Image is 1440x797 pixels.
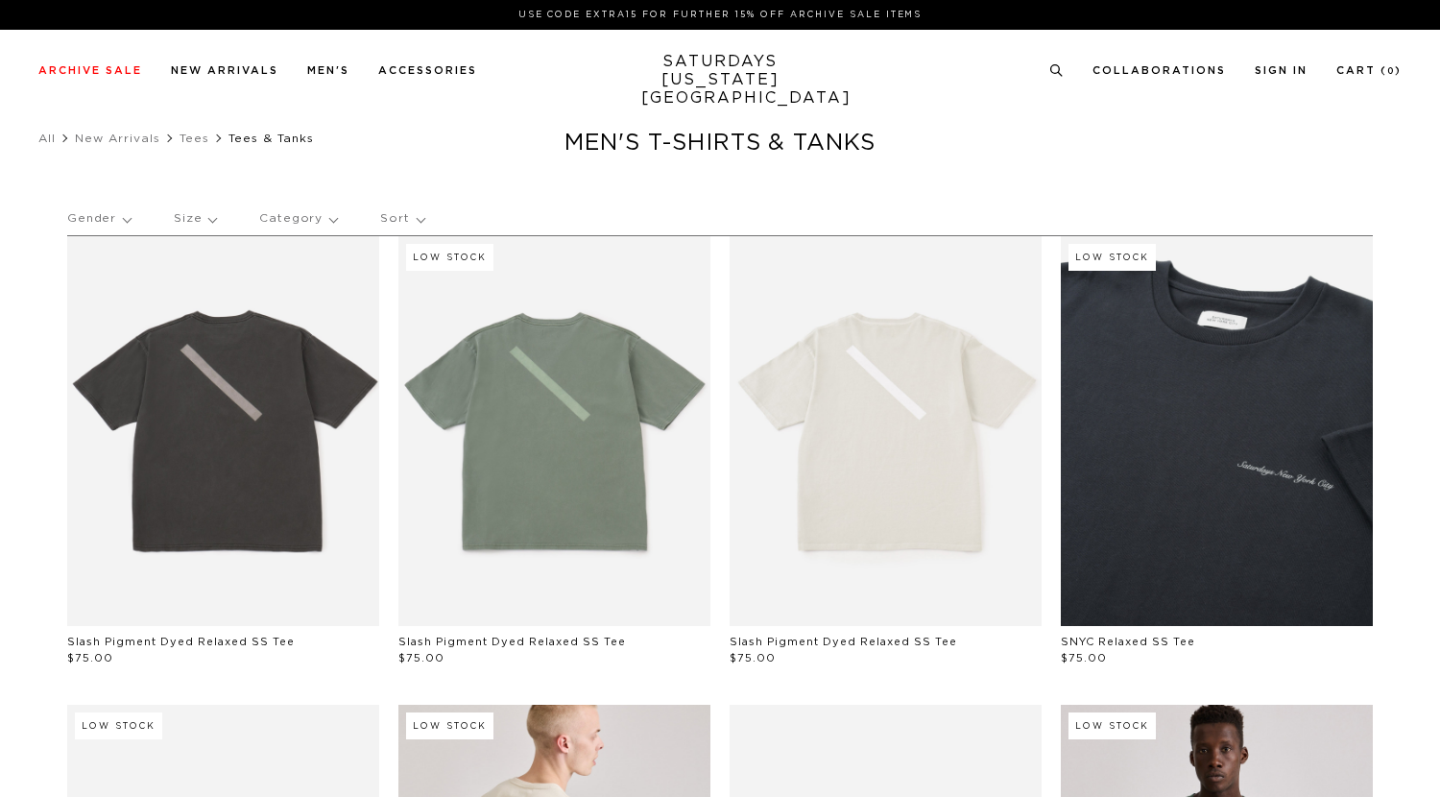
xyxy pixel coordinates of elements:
span: Tees & Tanks [228,133,314,144]
small: 0 [1387,67,1395,76]
a: Men's [307,65,349,76]
div: Low Stock [406,712,493,739]
span: $75.00 [1061,653,1107,664]
a: Sign In [1255,65,1308,76]
span: $75.00 [398,653,444,664]
a: All [38,133,56,144]
a: New Arrivals [171,65,278,76]
div: Low Stock [75,712,162,739]
a: Accessories [378,65,477,76]
a: New Arrivals [75,133,160,144]
p: Use Code EXTRA15 for Further 15% Off Archive Sale Items [46,8,1394,22]
a: SATURDAYS[US_STATE][GEOGRAPHIC_DATA] [641,53,800,108]
a: Collaborations [1092,65,1226,76]
span: $75.00 [67,653,113,664]
p: Category [259,197,337,241]
div: Low Stock [406,244,493,271]
a: Slash Pigment Dyed Relaxed SS Tee [398,637,626,647]
span: $75.00 [730,653,776,664]
a: Cart (0) [1336,65,1402,76]
a: Tees [180,133,209,144]
div: Low Stock [1068,712,1156,739]
a: Slash Pigment Dyed Relaxed SS Tee [730,637,957,647]
a: Slash Pigment Dyed Relaxed SS Tee [67,637,295,647]
div: Low Stock [1068,244,1156,271]
a: Archive Sale [38,65,142,76]
p: Sort [380,197,423,241]
a: SNYC Relaxed SS Tee [1061,637,1195,647]
p: Size [174,197,216,241]
p: Gender [67,197,131,241]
